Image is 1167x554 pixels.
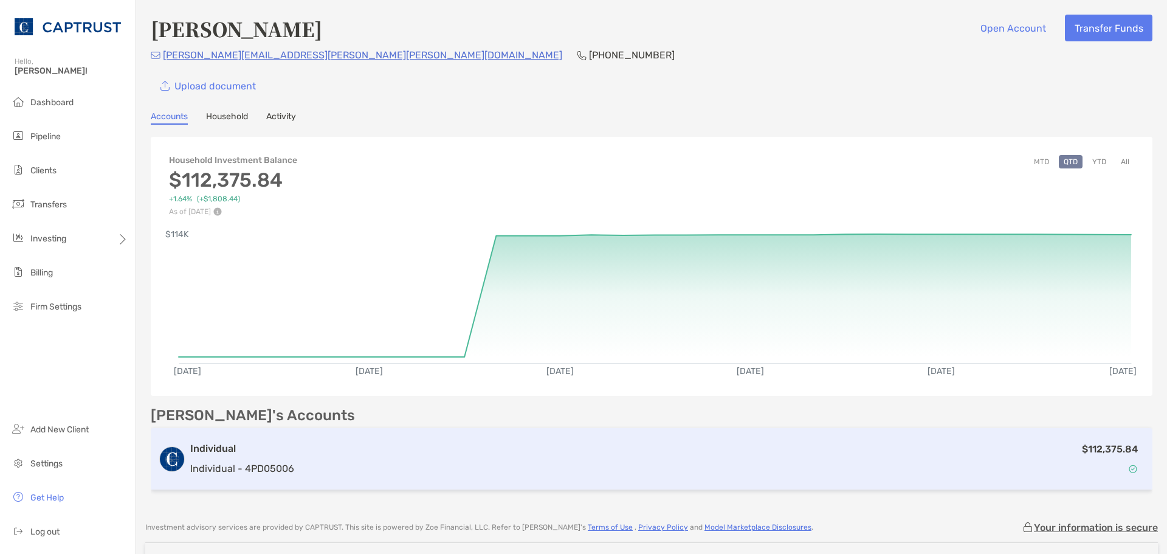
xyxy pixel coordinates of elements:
span: Investing [30,234,66,244]
h3: $112,375.84 [169,168,297,192]
a: Household [206,111,248,125]
button: MTD [1029,155,1054,168]
p: $112,375.84 [1082,441,1138,457]
img: CAPTRUST Logo [15,5,121,49]
p: [PHONE_NUMBER] [589,47,675,63]
img: dashboard icon [11,94,26,109]
p: [PERSON_NAME]'s Accounts [151,408,355,423]
text: [DATE] [737,366,764,376]
span: Dashboard [30,97,74,108]
a: Activity [266,111,296,125]
a: Model Marketplace Disclosures [704,523,811,531]
img: investing icon [11,230,26,245]
img: pipeline icon [11,128,26,143]
p: Individual - 4PD05006 [190,461,294,476]
span: +1.64% [169,195,192,204]
button: YTD [1087,155,1111,168]
img: Email Icon [151,52,160,59]
button: Transfer Funds [1065,15,1152,41]
a: Accounts [151,111,188,125]
span: Clients [30,165,57,176]
span: Add New Client [30,424,89,435]
img: logo account [160,447,184,471]
img: settings icon [11,455,26,470]
span: Billing [30,268,53,278]
button: Open Account [971,15,1055,41]
span: Settings [30,459,63,469]
button: All [1116,155,1134,168]
text: [DATE] [1109,366,1137,376]
img: billing icon [11,265,26,279]
span: Log out [30,527,60,537]
p: [PERSON_NAME][EMAIL_ADDRESS][PERSON_NAME][PERSON_NAME][DOMAIN_NAME] [163,47,562,63]
text: [DATE] [546,366,574,376]
img: Account Status icon [1129,465,1137,473]
a: Upload document [151,72,265,99]
span: Transfers [30,199,67,210]
p: As of [DATE] [169,207,297,216]
button: QTD [1059,155,1083,168]
h4: Household Investment Balance [169,155,297,165]
img: add_new_client icon [11,421,26,436]
img: logout icon [11,524,26,538]
span: Firm Settings [30,302,81,312]
img: button icon [160,81,170,91]
span: ( +$1,808.44 ) [197,195,240,204]
text: [DATE] [928,366,955,376]
span: [PERSON_NAME]! [15,66,128,76]
img: Performance Info [213,207,222,216]
text: $114K [165,229,189,240]
h4: [PERSON_NAME] [151,15,322,43]
img: transfers icon [11,196,26,211]
h3: Individual [190,441,294,456]
p: Your information is secure [1034,522,1158,533]
text: [DATE] [174,366,201,376]
span: Get Help [30,493,64,503]
img: clients icon [11,162,26,177]
p: Investment advisory services are provided by CAPTRUST . This site is powered by Zoe Financial, LL... [145,523,813,532]
text: [DATE] [356,366,383,376]
img: firm-settings icon [11,299,26,313]
span: Pipeline [30,131,61,142]
a: Terms of Use [588,523,633,531]
a: Privacy Policy [638,523,688,531]
img: get-help icon [11,490,26,504]
img: Phone Icon [577,50,587,60]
